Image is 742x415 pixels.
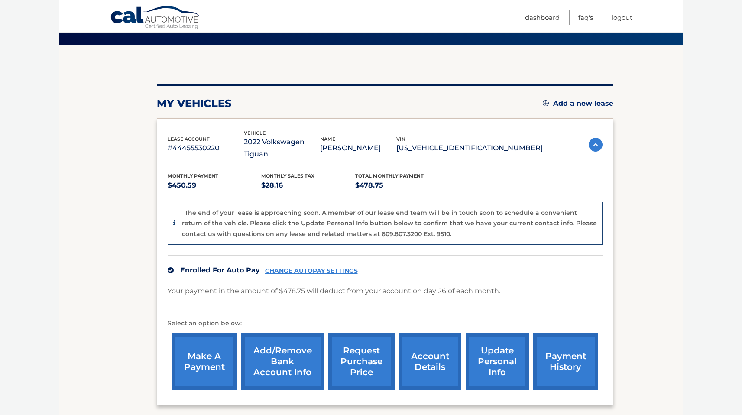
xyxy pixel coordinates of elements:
a: request purchase price [328,333,395,390]
p: $478.75 [355,179,449,191]
p: Your payment in the amount of $478.75 will deduct from your account on day 26 of each month. [168,285,500,297]
a: Cal Automotive [110,6,201,31]
a: CHANGE AUTOPAY SETTINGS [265,267,358,275]
span: Monthly Payment [168,173,218,179]
img: check.svg [168,267,174,273]
span: Total Monthly Payment [355,173,424,179]
a: Dashboard [525,10,560,25]
img: add.svg [543,100,549,106]
p: [PERSON_NAME] [320,142,396,154]
p: Select an option below: [168,318,603,329]
a: payment history [533,333,598,390]
p: [US_VEHICLE_IDENTIFICATION_NUMBER] [396,142,543,154]
p: $28.16 [261,179,355,191]
img: accordion-active.svg [589,138,603,152]
a: FAQ's [578,10,593,25]
span: Enrolled For Auto Pay [180,266,260,274]
span: vehicle [244,130,266,136]
span: name [320,136,335,142]
h2: my vehicles [157,97,232,110]
a: Add a new lease [543,99,613,108]
span: Monthly sales Tax [261,173,314,179]
p: #44455530220 [168,142,244,154]
span: lease account [168,136,210,142]
a: account details [399,333,461,390]
p: 2022 Volkswagen Tiguan [244,136,320,160]
a: update personal info [466,333,529,390]
a: make a payment [172,333,237,390]
span: vin [396,136,405,142]
p: $450.59 [168,179,262,191]
p: The end of your lease is approaching soon. A member of our lease end team will be in touch soon t... [182,209,597,238]
a: Logout [612,10,632,25]
a: Add/Remove bank account info [241,333,324,390]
